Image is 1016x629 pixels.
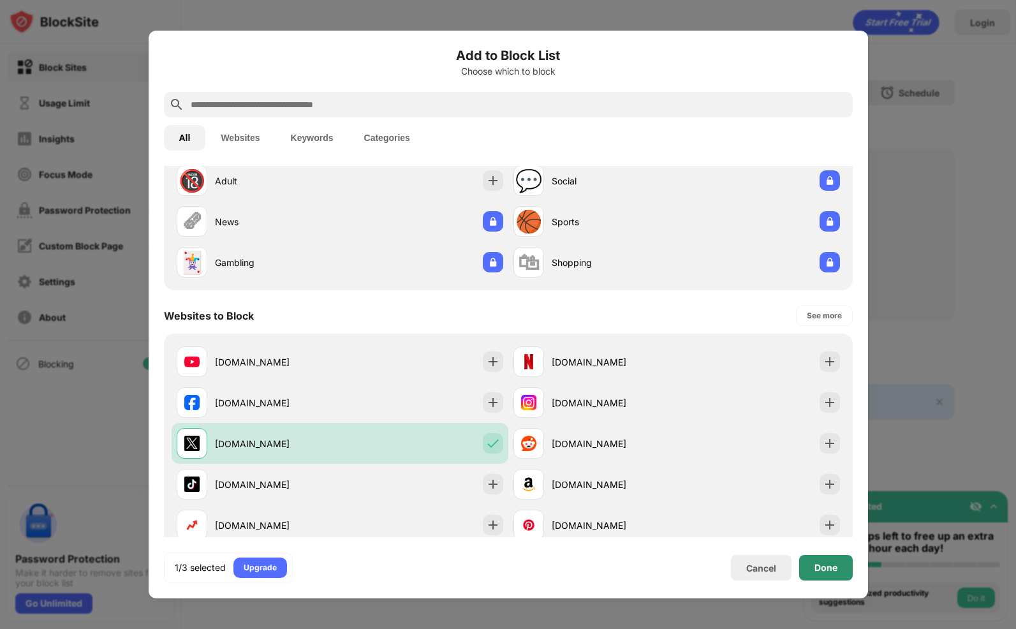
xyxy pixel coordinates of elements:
[552,215,677,228] div: Sports
[184,436,200,451] img: favicons
[814,563,837,573] div: Done
[164,66,853,77] div: Choose which to block
[169,97,184,112] img: search.svg
[521,517,536,533] img: favicons
[215,355,340,369] div: [DOMAIN_NAME]
[552,396,677,410] div: [DOMAIN_NAME]
[215,437,340,450] div: [DOMAIN_NAME]
[215,396,340,410] div: [DOMAIN_NAME]
[349,125,425,151] button: Categories
[164,46,853,65] h6: Add to Block List
[746,563,776,573] div: Cancel
[244,561,277,574] div: Upgrade
[552,478,677,491] div: [DOMAIN_NAME]
[552,437,677,450] div: [DOMAIN_NAME]
[552,519,677,532] div: [DOMAIN_NAME]
[205,125,275,151] button: Websites
[521,436,536,451] img: favicons
[164,125,206,151] button: All
[552,355,677,369] div: [DOMAIN_NAME]
[515,168,542,194] div: 💬
[179,168,205,194] div: 🔞
[276,125,349,151] button: Keywords
[181,209,203,235] div: 🗞
[215,519,340,532] div: [DOMAIN_NAME]
[215,174,340,188] div: Adult
[215,478,340,491] div: [DOMAIN_NAME]
[184,354,200,369] img: favicons
[184,477,200,492] img: favicons
[175,561,226,574] div: 1/3 selected
[515,209,542,235] div: 🏀
[521,395,536,410] img: favicons
[518,249,540,276] div: 🛍
[215,256,340,269] div: Gambling
[521,477,536,492] img: favicons
[184,395,200,410] img: favicons
[552,174,677,188] div: Social
[521,354,536,369] img: favicons
[215,215,340,228] div: News
[184,517,200,533] img: favicons
[164,309,254,322] div: Websites to Block
[179,249,205,276] div: 🃏
[807,309,842,322] div: See more
[552,256,677,269] div: Shopping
